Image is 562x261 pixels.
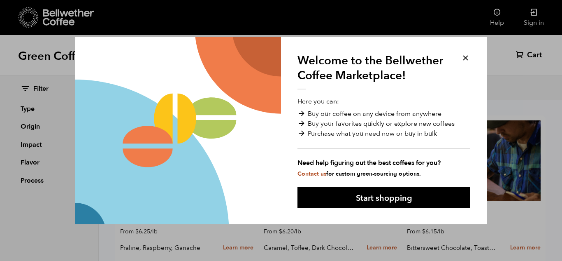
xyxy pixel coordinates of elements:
[297,119,470,129] li: Buy your favorites quickly or explore new coffees
[297,96,470,178] p: Here you can:
[297,129,470,139] li: Purchase what you need now or buy in bulk
[297,187,470,208] button: Start shopping
[297,158,470,168] strong: Need help figuring out the best coffees for you?
[297,53,450,89] h1: Welcome to the Bellwether Coffee Marketplace!
[297,170,421,178] small: for custom green-sourcing options.
[297,109,470,119] li: Buy our coffee on any device from anywhere
[297,170,326,178] a: Contact us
